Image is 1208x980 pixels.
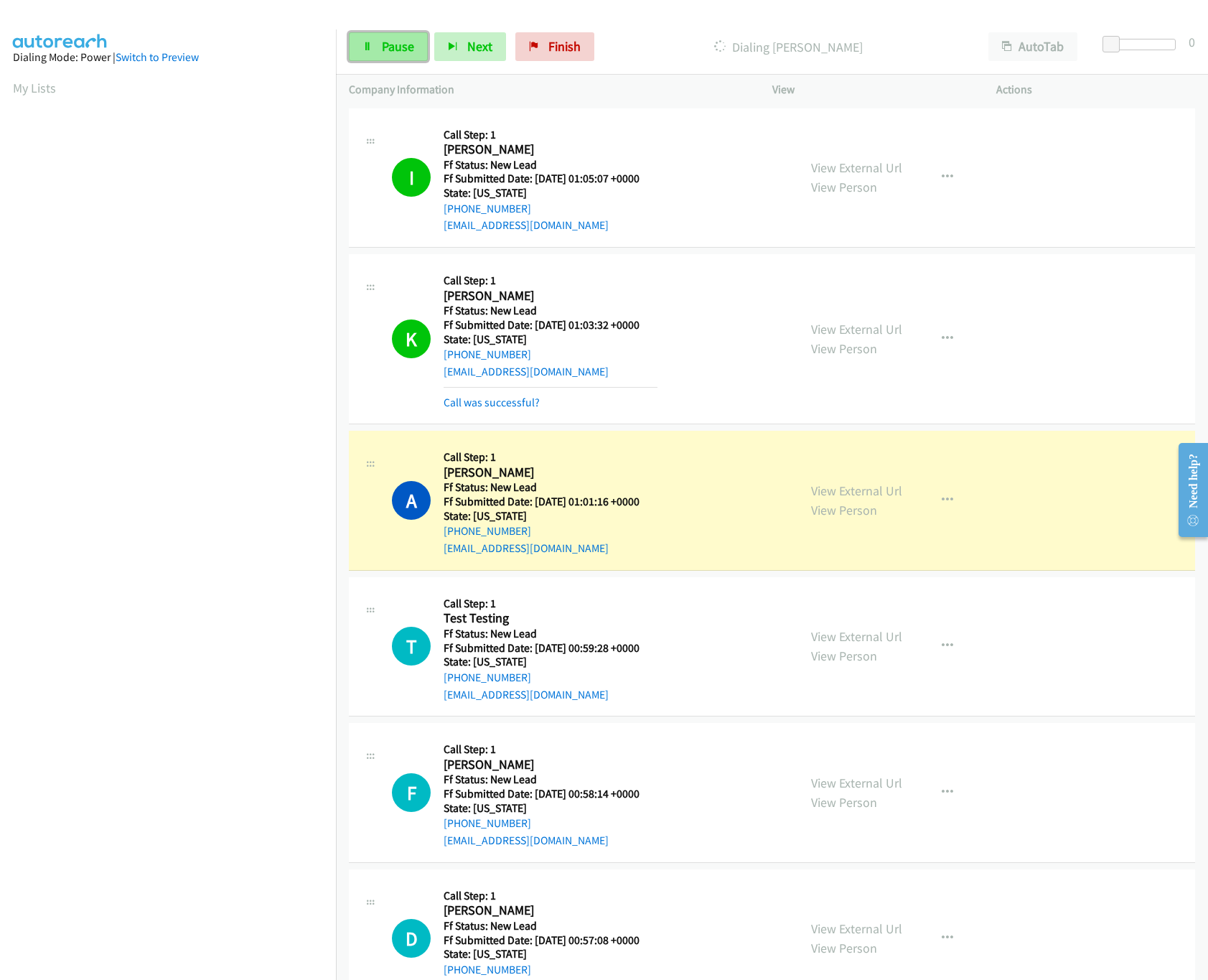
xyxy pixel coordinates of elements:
[467,38,492,55] span: Next
[988,32,1077,61] button: AutoTab
[811,179,877,195] a: View Person
[444,610,657,627] h2: Test Testing
[444,128,657,142] h5: Call Step: 1
[444,641,657,655] h5: Ff Submitted Date: [DATE] 00:59:28 +0000
[444,465,657,481] h2: [PERSON_NAME]
[444,318,657,332] h5: Ff Submitted Date: [DATE] 01:03:32 +0000
[548,38,581,55] span: Finish
[1110,39,1176,50] div: Delay between calls (in seconds)
[444,509,657,523] h5: State: [US_STATE]
[772,81,971,98] p: View
[1167,433,1208,547] iframe: Resource Center
[515,32,594,61] a: Finish
[444,172,657,186] h5: Ff Submitted Date: [DATE] 01:05:07 +0000
[444,597,657,611] h5: Call Step: 1
[444,304,657,318] h5: Ff Status: New Lead
[392,919,431,958] h1: D
[444,396,540,409] a: Call was successful?
[444,332,657,347] h5: State: [US_STATE]
[811,340,877,357] a: View Person
[392,773,431,812] div: The call is yet to be attempted
[811,502,877,518] a: View Person
[444,450,657,465] h5: Call Step: 1
[13,111,336,793] iframe: Dialpad
[811,628,902,645] a: View External Url
[811,940,877,956] a: View Person
[444,889,657,903] h5: Call Step: 1
[116,50,199,64] a: Switch to Preview
[444,288,657,304] h2: [PERSON_NAME]
[811,648,877,664] a: View Person
[444,495,657,509] h5: Ff Submitted Date: [DATE] 01:01:16 +0000
[1189,32,1195,52] div: 0
[392,158,431,197] h1: I
[444,787,657,801] h5: Ff Submitted Date: [DATE] 00:58:14 +0000
[444,963,531,976] a: [PHONE_NUMBER]
[444,186,657,200] h5: State: [US_STATE]
[811,482,902,499] a: View External Url
[811,794,877,811] a: View Person
[444,801,657,816] h5: State: [US_STATE]
[444,816,531,830] a: [PHONE_NUMBER]
[614,37,963,57] p: Dialing [PERSON_NAME]
[392,481,431,520] h1: A
[444,773,657,787] h5: Ff Status: New Lead
[444,218,609,232] a: [EMAIL_ADDRESS][DOMAIN_NAME]
[444,202,531,215] a: [PHONE_NUMBER]
[444,158,657,172] h5: Ff Status: New Lead
[444,365,609,378] a: [EMAIL_ADDRESS][DOMAIN_NAME]
[444,933,657,948] h5: Ff Submitted Date: [DATE] 00:57:08 +0000
[392,919,431,958] div: The call is yet to be attempted
[996,81,1195,98] p: Actions
[392,319,431,358] h1: K
[392,773,431,812] h1: F
[349,81,746,98] p: Company Information
[382,38,414,55] span: Pause
[444,947,657,961] h5: State: [US_STATE]
[392,627,431,666] div: The call is yet to be attempted
[444,919,657,933] h5: Ff Status: New Lead
[13,80,56,96] a: My Lists
[444,274,657,288] h5: Call Step: 1
[444,757,657,773] h2: [PERSON_NAME]
[444,480,657,495] h5: Ff Status: New Lead
[444,834,609,847] a: [EMAIL_ADDRESS][DOMAIN_NAME]
[392,627,431,666] h1: T
[444,524,531,538] a: [PHONE_NUMBER]
[434,32,506,61] button: Next
[349,32,428,61] a: Pause
[811,159,902,176] a: View External Url
[444,655,657,669] h5: State: [US_STATE]
[811,775,902,791] a: View External Url
[444,742,657,757] h5: Call Step: 1
[444,141,657,158] h2: [PERSON_NAME]
[444,671,531,684] a: [PHONE_NUMBER]
[811,321,902,337] a: View External Url
[13,49,323,66] div: Dialing Mode: Power |
[444,541,609,555] a: [EMAIL_ADDRESS][DOMAIN_NAME]
[811,920,902,937] a: View External Url
[444,347,531,361] a: [PHONE_NUMBER]
[444,688,609,701] a: [EMAIL_ADDRESS][DOMAIN_NAME]
[444,902,657,919] h2: [PERSON_NAME]
[444,627,657,641] h5: Ff Status: New Lead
